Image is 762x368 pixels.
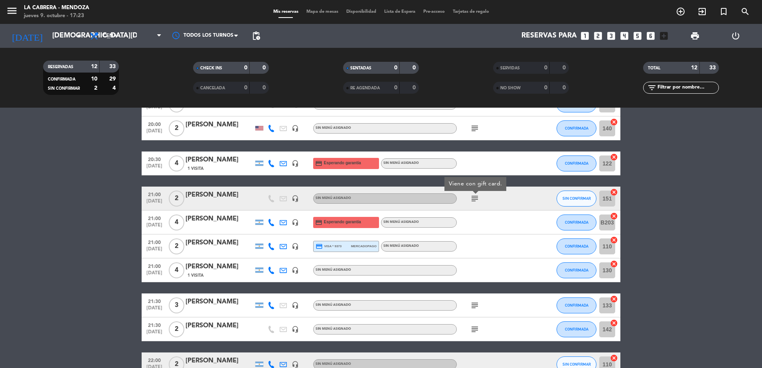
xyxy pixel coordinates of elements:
[580,31,590,41] i: looks_one
[169,238,184,254] span: 2
[315,160,322,167] i: credit_card
[632,31,643,41] i: looks_5
[144,305,164,315] span: [DATE]
[186,190,253,200] div: [PERSON_NAME]
[144,270,164,279] span: [DATE]
[24,12,89,20] div: jueves 9. octubre - 17:23
[292,160,299,167] i: headset_mic
[169,191,184,207] span: 2
[169,262,184,278] span: 4
[91,76,97,82] strong: 10
[169,321,184,337] span: 2
[48,77,75,81] span: CONFIRMADA
[144,163,164,173] span: [DATE]
[470,194,480,203] i: subject
[188,165,203,172] span: 1 Visita
[48,87,80,91] span: SIN CONFIRMAR
[324,160,361,166] span: Esperando garantía
[6,27,48,45] i: [DATE]
[74,31,84,41] i: arrow_drop_down
[144,189,164,199] span: 21:00
[169,297,184,313] span: 3
[557,238,596,254] button: CONFIRMADA
[251,31,261,41] span: pending_actions
[302,10,342,14] span: Mapa de mesas
[659,31,669,41] i: add_box
[657,83,719,92] input: Filtrar por nombre...
[316,126,351,130] span: Sin menú asignado
[316,243,323,250] i: credit_card
[610,188,618,196] i: cancel
[292,302,299,309] i: headset_mic
[565,244,588,248] span: CONFIRMADA
[24,4,89,12] div: LA CABRERA - MENDOZA
[606,31,616,41] i: looks_3
[380,10,419,14] span: Lista de Espera
[557,215,596,230] button: CONFIRMADA
[342,10,380,14] span: Disponibilidad
[697,7,707,16] i: exit_to_app
[144,246,164,256] span: [DATE]
[6,5,18,17] i: menu
[109,76,117,82] strong: 29
[144,213,164,222] span: 21:00
[470,124,480,133] i: subject
[383,220,419,224] span: Sin menú asignado
[292,361,299,368] i: headset_mic
[557,297,596,313] button: CONFIRMADA
[731,31,740,41] i: power_settings_new
[470,325,480,334] i: subject
[91,64,97,69] strong: 12
[563,196,591,201] span: SIN CONFIRMAR
[557,191,596,207] button: SIN CONFIRMAR
[144,261,164,270] span: 21:00
[709,65,717,71] strong: 33
[691,65,697,71] strong: 12
[449,180,502,188] div: Viene con gift card.
[6,5,18,20] button: menu
[719,7,728,16] i: turned_in_not
[610,236,618,244] i: cancel
[292,326,299,333] i: headset_mic
[610,319,618,327] i: cancel
[565,303,588,307] span: CONFIRMADA
[557,321,596,337] button: CONFIRMADA
[186,238,253,248] div: [PERSON_NAME]
[619,31,630,41] i: looks_4
[648,66,660,70] span: TOTAL
[610,212,618,220] i: cancel
[186,297,253,307] div: [PERSON_NAME]
[413,65,417,71] strong: 0
[144,119,164,128] span: 20:00
[565,161,588,165] span: CONFIRMADA
[563,85,567,91] strong: 0
[610,260,618,268] i: cancel
[383,244,419,248] span: Sin menú asignado
[94,85,97,91] strong: 2
[351,244,377,249] span: mercadopago
[350,66,371,70] span: SENTADAS
[350,86,380,90] span: RE AGENDADA
[200,86,225,90] span: CANCELADA
[610,295,618,303] i: cancel
[610,118,618,126] i: cancel
[292,243,299,250] i: headset_mic
[557,155,596,171] button: CONFIRMADA
[557,120,596,136] button: CONFIRMADA
[470,301,480,310] i: subject
[563,362,591,366] span: SIN CONFIRMAR
[292,267,299,274] i: headset_mic
[557,262,596,278] button: CONFIRMADA
[610,153,618,161] i: cancel
[144,237,164,246] span: 21:00
[500,86,521,90] span: NO SHOW
[186,120,253,130] div: [PERSON_NAME]
[449,10,493,14] span: Tarjetas de regalo
[316,197,351,200] span: Sin menú asignado
[144,154,164,163] span: 20:30
[500,66,520,70] span: SERVIDAS
[316,362,351,366] span: Sin menú asignado
[292,219,299,226] i: headset_mic
[610,354,618,362] i: cancel
[315,219,322,226] i: credit_card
